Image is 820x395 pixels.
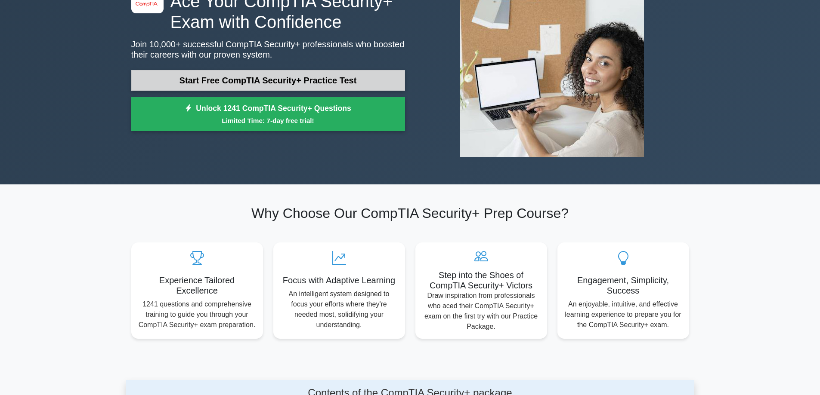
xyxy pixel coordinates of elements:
h2: Why Choose Our CompTIA Security+ Prep Course? [131,205,689,221]
a: Unlock 1241 CompTIA Security+ QuestionsLimited Time: 7-day free trial! [131,97,405,132]
h5: Step into the Shoes of CompTIA Security+ Victors [422,270,540,291]
p: 1241 questions and comprehensive training to guide you through your CompTIA Security+ exam prepar... [138,299,256,330]
p: An intelligent system designed to focus your efforts where they're needed most, solidifying your ... [280,289,398,330]
p: An enjoyable, intuitive, and effective learning experience to prepare you for the CompTIA Securit... [564,299,682,330]
h5: Engagement, Simplicity, Success [564,275,682,296]
p: Join 10,000+ successful CompTIA Security+ professionals who boosted their careers with our proven... [131,39,405,60]
h5: Focus with Adaptive Learning [280,275,398,285]
p: Draw inspiration from professionals who aced their CompTIA Security+ exam on the first try with o... [422,291,540,332]
small: Limited Time: 7-day free trial! [142,116,394,126]
a: Start Free CompTIA Security+ Practice Test [131,70,405,91]
h5: Experience Tailored Excellence [138,275,256,296]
